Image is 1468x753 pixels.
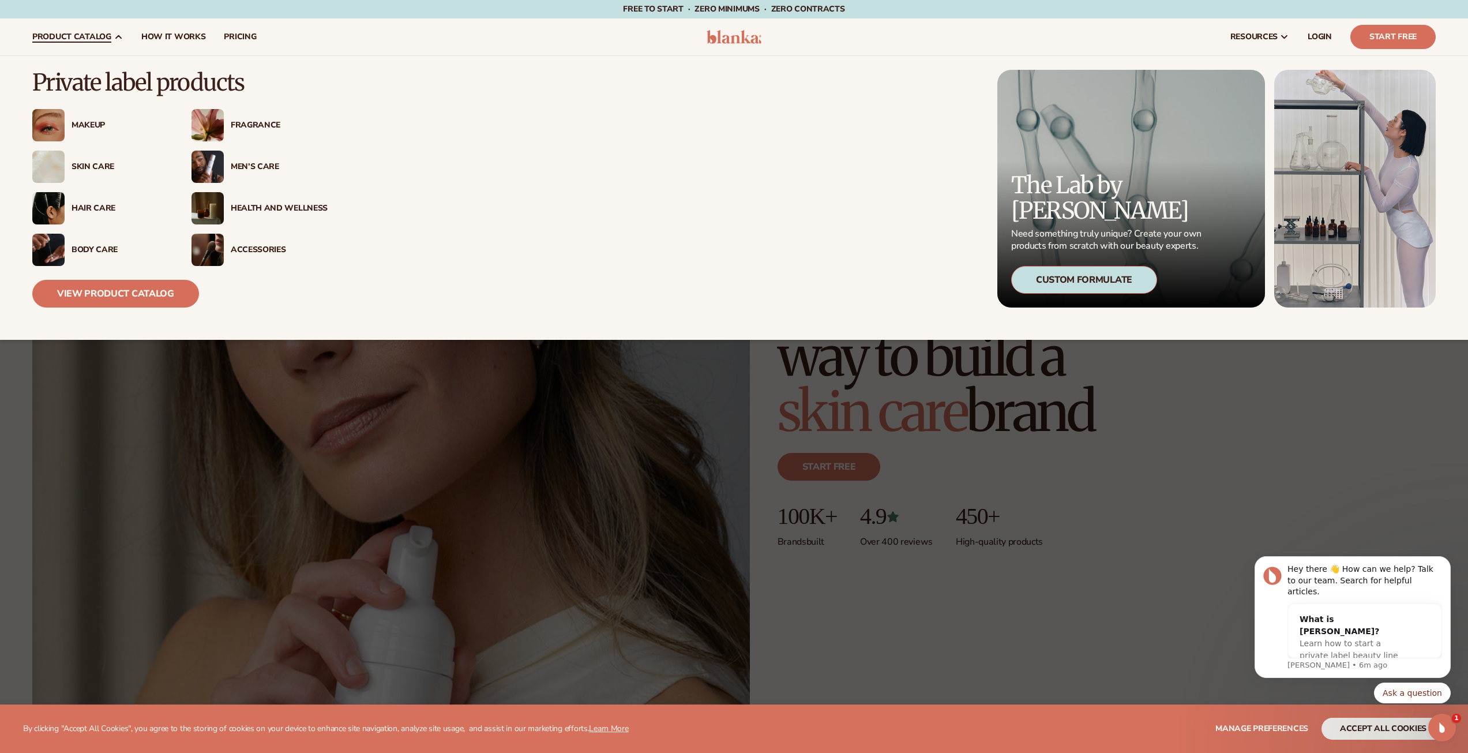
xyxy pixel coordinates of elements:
[192,109,328,141] a: Pink blooming flower. Fragrance
[32,151,168,183] a: Cream moisturizer swatch. Skin Care
[192,234,224,266] img: Female with makeup brush.
[1308,32,1332,42] span: LOGIN
[192,234,328,266] a: Female with makeup brush. Accessories
[1011,266,1157,294] div: Custom Formulate
[32,151,65,183] img: Cream moisturizer swatch.
[1221,18,1298,55] a: resources
[1011,228,1205,252] p: Need something truly unique? Create your own products from scratch with our beauty experts.
[1215,723,1308,734] span: Manage preferences
[141,32,206,42] span: How It Works
[231,162,328,172] div: Men’s Care
[1215,718,1308,740] button: Manage preferences
[215,18,265,55] a: pricing
[132,18,215,55] a: How It Works
[32,234,65,266] img: Male hand applying moisturizer.
[192,151,328,183] a: Male holding moisturizer bottle. Men’s Care
[32,109,168,141] a: Female with glitter eye makeup. Makeup
[192,109,224,141] img: Pink blooming flower.
[23,18,132,55] a: product catalog
[32,280,199,308] a: View Product Catalog
[1230,32,1278,42] span: resources
[1298,18,1341,55] a: LOGIN
[1452,714,1461,723] span: 1
[192,192,224,224] img: Candles and incense on table.
[1011,173,1205,223] p: The Lab by [PERSON_NAME]
[72,204,168,213] div: Hair Care
[589,723,628,734] a: Learn More
[997,70,1265,308] a: Microscopic product formula. The Lab by [PERSON_NAME] Need something truly unique? Create your ow...
[23,724,629,734] p: By clicking "Accept All Cookies", you agree to the storing of cookies on your device to enhance s...
[32,234,168,266] a: Male hand applying moisturizer. Body Care
[72,121,168,130] div: Makeup
[231,204,328,213] div: Health And Wellness
[224,32,256,42] span: pricing
[1274,70,1436,308] img: Female in lab with equipment.
[32,70,328,95] p: Private label products
[623,3,844,14] span: Free to start · ZERO minimums · ZERO contracts
[32,192,65,224] img: Female hair pulled back with clips.
[1428,714,1456,741] iframe: Intercom live chat
[32,192,168,224] a: Female hair pulled back with clips. Hair Care
[1237,553,1468,747] iframe: Intercom notifications message
[72,245,168,255] div: Body Care
[192,192,328,224] a: Candles and incense on table. Health And Wellness
[1350,25,1436,49] a: Start Free
[32,109,65,141] img: Female with glitter eye makeup.
[707,30,761,44] img: logo
[231,121,328,130] div: Fragrance
[32,32,111,42] span: product catalog
[231,245,328,255] div: Accessories
[192,151,224,183] img: Male holding moisturizer bottle.
[72,162,168,172] div: Skin Care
